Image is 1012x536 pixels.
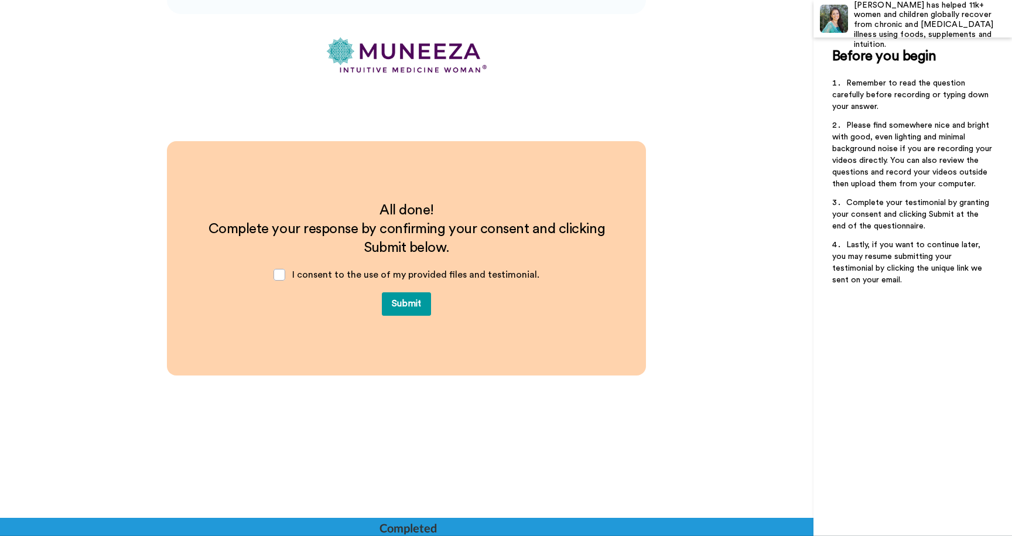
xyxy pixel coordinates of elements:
div: [PERSON_NAME] has helped 11k+ women and children globally recover from chronic and [MEDICAL_DATA]... [854,1,1011,50]
span: Remember to read the question carefully before recording or typing down your answer. [832,79,991,111]
span: Complete your response by confirming your consent and clicking Submit below. [208,222,608,255]
span: Before you begin [832,49,936,63]
img: Profile Image [820,5,848,33]
span: All done! [379,203,434,217]
div: Completed [379,520,436,536]
span: Please find somewhere nice and bright with good, even lighting and minimal background noise if yo... [832,121,994,188]
span: Lastly, if you want to continue later, you may resume submitting your testimonial by clicking the... [832,241,984,284]
button: Submit [382,292,431,316]
span: Complete your testimonial by granting your consent and clicking Submit at the end of the question... [832,199,992,230]
span: I consent to the use of my provided files and testimonial. [292,270,539,279]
